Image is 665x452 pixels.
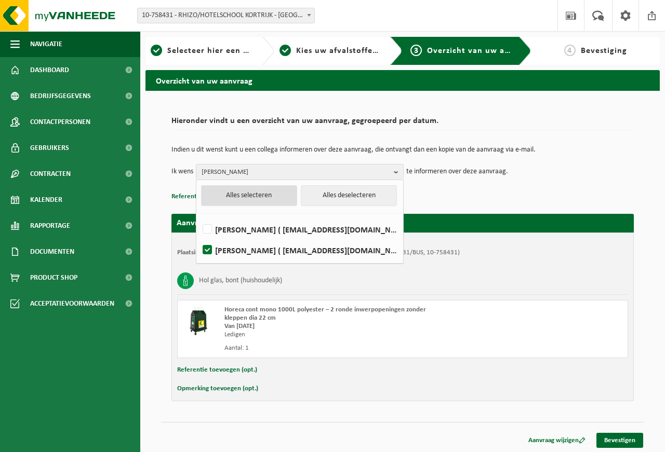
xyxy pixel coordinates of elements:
[30,161,71,187] span: Contracten
[201,185,297,206] button: Alles selecteren
[280,45,382,57] a: 2Kies uw afvalstoffen en recipiënten
[201,242,398,258] label: [PERSON_NAME] ( [EMAIL_ADDRESS][DOMAIN_NAME] )
[145,70,660,90] h2: Overzicht van uw aanvraag
[171,190,251,203] button: Referentie toevoegen (opt.)
[202,165,390,180] span: [PERSON_NAME]
[224,344,444,352] div: Aantal: 1
[224,331,444,339] div: Ledigen
[30,135,69,161] span: Gebruikers
[596,433,643,448] a: Bevestigen
[406,164,508,180] p: te informeren over deze aanvraag.
[30,265,77,291] span: Product Shop
[30,213,70,239] span: Rapportage
[137,8,315,23] span: 10-758431 - RHIZO/HOTELSCHOOL KORTRIJK - KORTRIJK
[30,291,114,317] span: Acceptatievoorwaarden
[30,109,90,135] span: Contactpersonen
[177,382,258,395] button: Opmerking toevoegen (opt.)
[30,187,62,213] span: Kalender
[167,47,280,55] span: Selecteer hier een vestiging
[410,45,422,56] span: 3
[564,45,576,56] span: 4
[30,239,74,265] span: Documenten
[224,323,255,330] strong: Van [DATE]
[296,47,439,55] span: Kies uw afvalstoffen en recipiënten
[199,272,282,289] h3: Hol glas, bont (huishoudelijk)
[138,8,314,23] span: 10-758431 - RHIZO/HOTELSCHOOL KORTRIJK - KORTRIJK
[151,45,254,57] a: 1Selecteer hier een vestiging
[30,57,69,83] span: Dashboard
[224,306,426,321] span: Horeca cont mono 1000L polyester – 2 ronde inwerpopeningen zonder kleppen dia 22 cm
[521,433,593,448] a: Aanvraag wijzigen
[30,83,91,109] span: Bedrijfsgegevens
[196,164,404,180] button: [PERSON_NAME]
[581,47,627,55] span: Bevestiging
[177,249,222,256] strong: Plaatsingsadres:
[171,146,634,154] p: Indien u dit wenst kunt u een collega informeren over deze aanvraag, die ontvangt dan een kopie v...
[30,31,62,57] span: Navigatie
[301,185,397,206] button: Alles deselecteren
[427,47,537,55] span: Overzicht van uw aanvraag
[201,222,398,237] label: [PERSON_NAME] ( [EMAIL_ADDRESS][DOMAIN_NAME] )
[177,363,257,377] button: Referentie toevoegen (opt.)
[151,45,162,56] span: 1
[177,219,255,227] strong: Aanvraag voor [DATE]
[280,45,291,56] span: 2
[171,117,634,131] h2: Hieronder vindt u een overzicht van uw aanvraag, gegroepeerd per datum.
[171,164,193,180] p: Ik wens
[183,306,214,337] img: CR-HR-1C-1000-PES-01.png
